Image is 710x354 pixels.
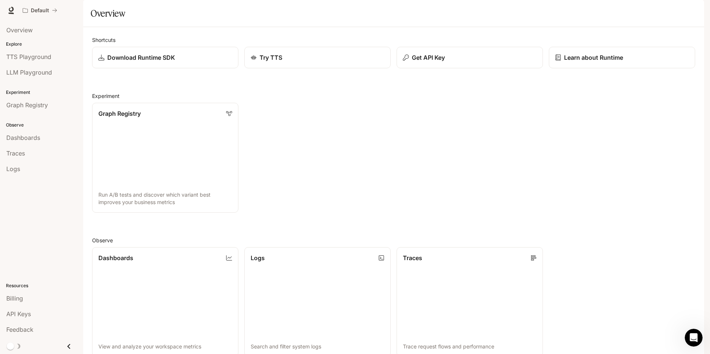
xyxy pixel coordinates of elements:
a: Graph RegistryRun A/B tests and discover which variant best improves your business metrics [92,103,238,213]
p: Dashboards [98,253,133,262]
h1: Overview [91,6,125,21]
a: Learn about Runtime [549,47,695,68]
a: Download Runtime SDK [92,47,238,68]
a: Try TTS [244,47,391,68]
p: Learn about Runtime [564,53,623,62]
h2: Shortcuts [92,36,695,44]
p: Traces [403,253,422,262]
p: Run A/B tests and discover which variant best improves your business metrics [98,191,232,206]
p: Try TTS [260,53,282,62]
p: Default [31,7,49,14]
iframe: Intercom live chat [685,329,703,347]
button: All workspaces [19,3,61,18]
p: Download Runtime SDK [107,53,175,62]
p: Graph Registry [98,109,141,118]
p: View and analyze your workspace metrics [98,343,232,350]
p: Get API Key [412,53,445,62]
p: Logs [251,253,265,262]
p: Search and filter system logs [251,343,384,350]
p: Trace request flows and performance [403,343,537,350]
h2: Experiment [92,92,695,100]
button: Get API Key [397,47,543,68]
h2: Observe [92,236,695,244]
